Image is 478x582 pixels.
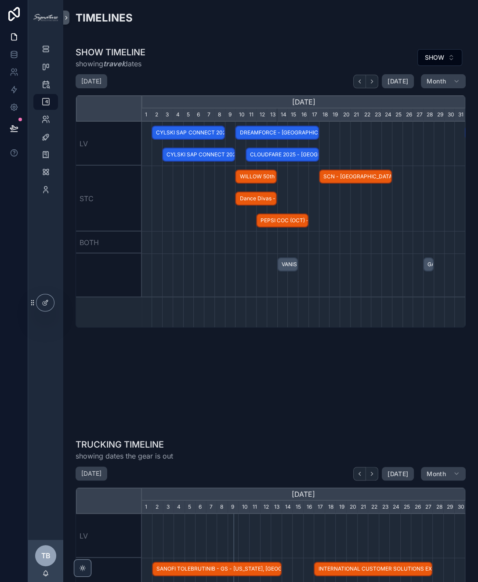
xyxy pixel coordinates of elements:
[308,108,319,122] div: 17
[361,108,371,122] div: 22
[76,231,142,253] div: BOTH
[371,108,381,122] div: 23
[434,108,444,122] div: 29
[152,126,225,140] div: CYLSKI SAP CONNECT 2025 - AZURE BALLROOM - LAS VEGAS - CONFIRMED
[162,108,173,122] div: 3
[76,46,145,58] h1: SHOW TIMELINE
[183,108,194,122] div: 5
[153,562,281,576] span: SANOFI TOLEBRUTINIB - GS - [US_STATE], [GEOGRAPHIC_DATA] - CONFIRMED
[141,95,465,108] div: [DATE]
[454,108,465,122] div: 31
[381,108,392,122] div: 24
[465,108,475,122] div: 1
[423,108,434,122] div: 28
[277,257,298,272] div: VANISH DEMO - Saint Charles, IL - HOLD
[141,108,152,122] div: 1
[163,148,234,162] span: CYLSKI SAP CONNECT 2025 - THEATER - [GEOGRAPHIC_DATA] - CONFIRMED
[325,501,336,514] div: 18
[379,501,390,514] div: 23
[417,49,462,66] button: Select Button
[81,77,101,86] h2: [DATE]
[225,108,235,122] div: 9
[235,108,246,122] div: 10
[315,562,431,576] span: INTERNATIONAL CUSTOMER SOLUTIONS EXPO - [GEOGRAPHIC_DATA], [GEOGRAPHIC_DATA] - CONFIRMED
[76,166,142,231] div: STC
[392,108,402,122] div: 25
[235,126,319,140] div: DREAMFORCE - SAN FRANCISCO, CA - CONFIRMED
[329,108,340,122] div: 19
[427,77,446,85] span: Month
[193,108,204,122] div: 6
[152,108,162,122] div: 2
[28,35,63,209] div: scrollable content
[236,192,276,206] span: Dance Divas - [GEOGRAPHIC_DATA] - CONFIRMED
[303,501,314,514] div: 16
[152,501,163,514] div: 2
[320,170,391,184] span: SCN - [GEOGRAPHIC_DATA] - CONFIRMED
[368,501,379,514] div: 22
[76,514,142,558] div: LV
[340,108,350,122] div: 20
[185,501,196,514] div: 5
[444,108,455,122] div: 30
[402,108,413,122] div: 26
[278,257,297,272] span: VANISH DEMO - Saint [PERSON_NAME], [GEOGRAPHIC_DATA] - HOLD
[422,501,433,514] div: 27
[387,470,408,478] span: [DATE]
[141,501,152,514] div: 1
[228,501,239,514] div: 9
[257,213,308,228] span: PEPSI COC (OCT) - [GEOGRAPHIC_DATA], [GEOGRAPHIC_DATA] -
[319,108,330,122] div: 18
[33,14,58,21] img: App logo
[174,501,185,514] div: 4
[256,213,308,228] div: PEPSI COC (OCT) - GREENWICH, CT -
[162,148,235,162] div: CYLSKI SAP CONNECT 2025 - THEATER - LAS VEGAS - CONFIRMED
[204,108,214,122] div: 7
[382,74,414,88] button: [DATE]
[41,550,51,561] span: TB
[76,122,142,166] div: LV
[260,501,271,514] div: 12
[287,108,298,122] div: 15
[400,501,411,514] div: 25
[141,488,465,501] div: [DATE]
[236,170,276,184] span: WILLOW 50th LED - [GEOGRAPHIC_DATA], [GEOGRAPHIC_DATA] - HOLD
[271,501,282,514] div: 13
[454,501,465,514] div: 30
[236,126,318,140] span: DREAMFORCE - [GEOGRAPHIC_DATA], [GEOGRAPHIC_DATA] - CONFIRMED
[346,501,357,514] div: 20
[421,74,466,88] button: Month
[292,501,303,514] div: 15
[389,501,400,514] div: 24
[81,469,101,478] h2: [DATE]
[423,257,434,272] div: GAIN Virtual - CONFIRMED
[195,501,206,514] div: 6
[335,501,346,514] div: 19
[387,77,408,85] span: [DATE]
[350,108,361,122] div: 21
[163,501,174,514] div: 3
[152,126,224,140] span: CYLSKI SAP CONNECT 2025 - AZURE BALLROOM - [GEOGRAPHIC_DATA] - CONFIRMED
[246,108,256,122] div: 11
[235,170,277,184] div: WILLOW 50th LED - SOUTH BARRINGTON, IL - HOLD
[249,501,260,514] div: 11
[413,108,423,122] div: 27
[246,148,319,162] div: CLOUDFARE 2025 - Las Vegas - CONFIRMED
[382,467,414,481] button: [DATE]
[76,11,133,25] h2: TIMELINES
[465,501,476,514] div: 1
[76,58,145,69] span: showing dates
[246,148,318,162] span: CLOUDFARE 2025 - [GEOGRAPHIC_DATA] - CONFIRMED
[152,562,282,576] div: SANOFI TOLEBRUTINIB - GS - New York, NY - CONFIRMED
[282,501,293,514] div: 14
[173,108,183,122] div: 4
[103,59,123,68] em: travel
[357,501,368,514] div: 21
[256,108,267,122] div: 12
[298,108,308,122] div: 16
[314,562,432,576] div: INTERNATIONAL CUSTOMER SOLUTIONS EXPO - Orlando, FL - CONFIRMED
[411,501,422,514] div: 26
[217,501,228,514] div: 8
[277,108,288,122] div: 14
[235,192,277,206] div: Dance Divas - Chicago - CONFIRMED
